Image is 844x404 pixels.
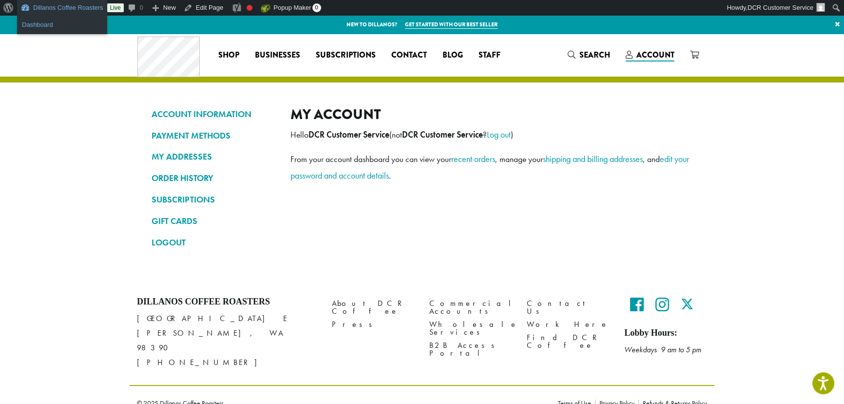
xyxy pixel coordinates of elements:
span: Blog [442,49,463,61]
h4: Dillanos Coffee Roasters [137,297,317,307]
a: LOGOUT [152,234,276,251]
a: GIFT CARDS [152,213,276,229]
em: Weekdays 9 am to 5 pm [624,344,701,355]
p: Hello (not ? ) [290,126,692,143]
a: Staff [471,47,508,63]
a: Search [560,47,618,63]
nav: Account pages [152,106,276,259]
span: Shop [218,49,239,61]
a: Dashboard [17,19,107,31]
a: Work Here [527,318,610,331]
h2: My account [290,106,692,123]
strong: DCR Customer Service [402,129,483,140]
a: × [831,16,844,33]
span: Contact [391,49,427,61]
span: Account [636,49,674,61]
a: ORDER HISTORY [152,170,276,186]
a: Commercial Accounts [429,297,512,318]
span: 0 [312,3,321,12]
a: Log out [487,129,511,140]
a: Wholesale Services [429,318,512,339]
a: Shop [211,47,247,63]
a: Find DCR Coffee [527,331,610,352]
ul: Dillanos Coffee Roasters [17,16,107,34]
a: About DCR Coffee [332,297,415,318]
span: Subscriptions [316,49,376,61]
a: Press [332,318,415,331]
span: DCR Customer Service [748,4,813,11]
a: Contact Us [527,297,610,318]
a: SUBSCRIPTIONS [152,191,276,208]
a: recent orders [451,153,495,164]
a: Get started with our best seller [405,20,498,29]
p: [GEOGRAPHIC_DATA] E [PERSON_NAME], WA 98390 [PHONE_NUMBER] [137,311,317,370]
p: From your account dashboard you can view your , manage your , and . [290,151,692,184]
a: MY ADDRESSES [152,148,276,165]
div: Focus keyphrase not set [247,5,252,11]
strong: DCR Customer Service [308,129,389,140]
a: ACCOUNT INFORMATION [152,106,276,122]
span: Staff [479,49,500,61]
span: Search [579,49,610,61]
a: PAYMENT METHODS [152,127,276,144]
a: Live [107,3,124,12]
a: B2B Access Portal [429,339,512,360]
h5: Lobby Hours: [624,328,707,339]
span: Businesses [255,49,300,61]
a: shipping and billing addresses [543,153,643,164]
